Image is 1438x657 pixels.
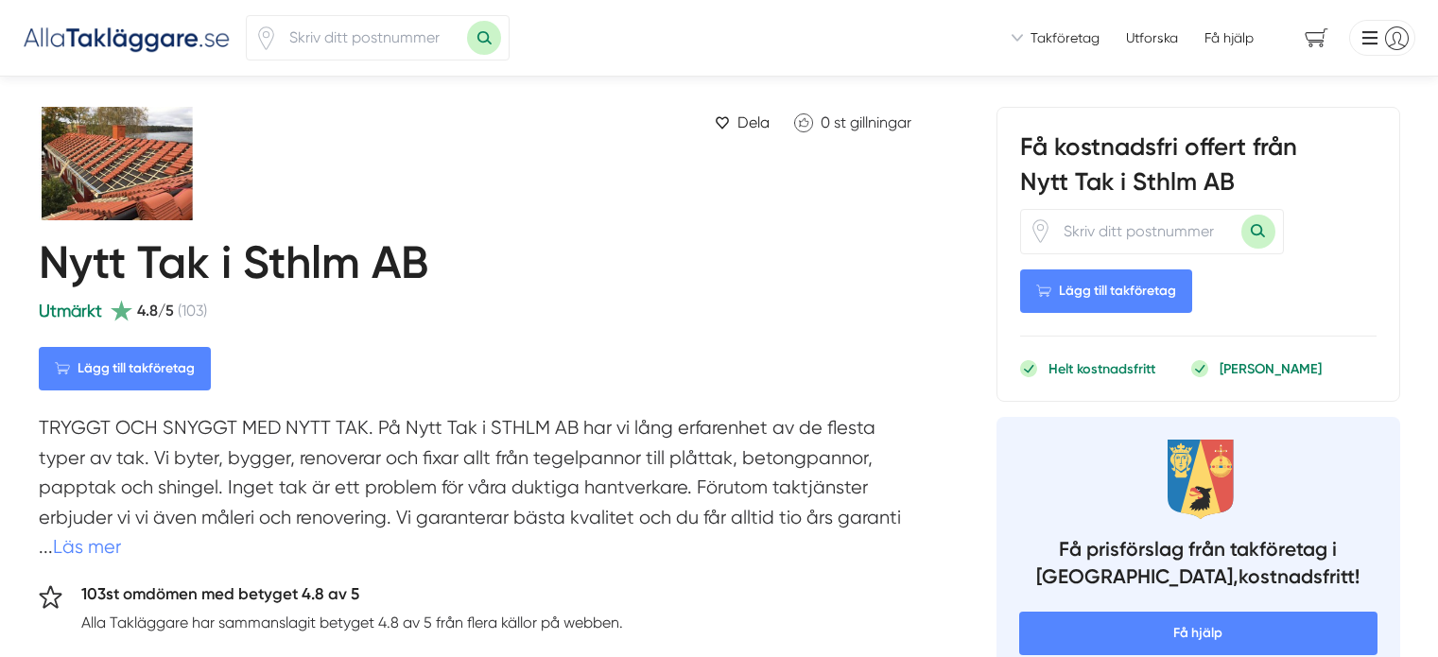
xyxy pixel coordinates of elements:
[1020,269,1192,313] : Lägg till takföretag
[1029,219,1052,243] svg: Pin / Karta
[278,16,467,60] input: Skriv ditt postnummer
[1031,28,1100,47] span: Takföretag
[137,299,174,322] span: 4.8/5
[834,113,911,131] span: st gillningar
[821,113,830,131] span: 0
[1291,22,1342,55] span: navigation-cart
[39,347,211,390] : Lägg till takföretag
[467,21,501,55] button: Sök med postnummer
[39,413,921,572] p: TRYGGT OCH SNYGGT MED NYTT TAK. På Nytt Tak i STHLM AB har vi lång erfarenhet av de flesta typer ...
[81,611,623,634] p: Alla Takläggare har sammanslagit betyget 4.8 av 5 från flera källor på webben.
[39,301,102,320] span: Utmärkt
[81,581,623,612] h5: 103st omdömen med betyget 4.8 av 5
[53,536,121,558] a: Läs mer
[39,235,428,298] h1: Nytt Tak i Sthlm AB
[178,299,207,322] span: (103)
[254,26,278,50] svg: Pin / Karta
[254,26,278,50] span: Klicka för att använda din position.
[1020,130,1377,208] h3: Få kostnadsfri offert från Nytt Tak i Sthlm AB
[1220,359,1322,378] p: [PERSON_NAME]
[785,107,921,138] a: Klicka för att gilla Nytt Tak i Sthlm AB
[1204,28,1254,47] span: Få hjälp
[1241,215,1275,249] button: Sök med postnummer
[1029,219,1052,243] span: Klicka för att använda din position.
[1048,359,1155,378] p: Helt kostnadsfritt
[1019,535,1377,596] h4: Få prisförslag från takföretag i [GEOGRAPHIC_DATA], kostnadsfritt!
[39,107,247,220] img: Logotyp Nytt Tak i Sthlm AB
[1019,612,1377,655] span: Få hjälp
[1052,210,1241,253] input: Skriv ditt postnummer
[707,107,777,138] a: Dela
[737,111,770,134] span: Dela
[23,22,231,53] img: Alla Takläggare
[1126,28,1178,47] a: Utforska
